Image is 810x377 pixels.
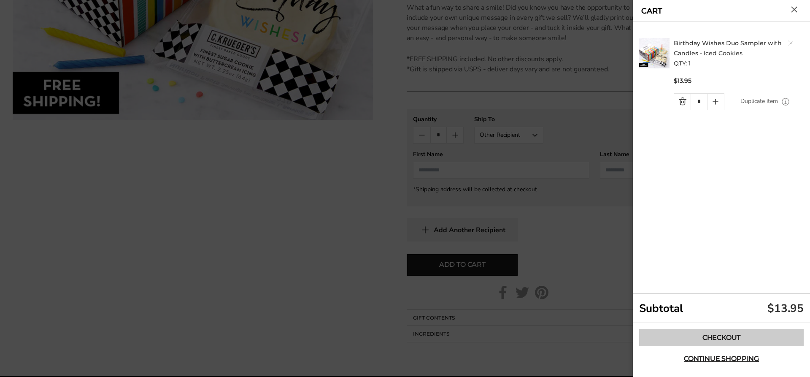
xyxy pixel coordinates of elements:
a: Birthday Wishes Duo Sampler with Candles - Iced Cookies [674,39,782,57]
a: Quantity plus button [707,94,724,110]
button: Continue shopping [639,350,804,367]
img: C. Krueger's. image [639,38,670,68]
a: Duplicate item [740,97,778,106]
a: Delete product [788,41,793,46]
input: Quantity Input [691,94,707,110]
button: Close cart [791,6,797,13]
a: CART [641,7,662,15]
div: Subtotal [633,294,810,323]
a: Checkout [639,329,804,346]
span: Continue shopping [684,355,759,362]
div: $13.95 [767,301,804,316]
span: $13.95 [674,77,691,85]
a: Quantity minus button [674,94,691,110]
iframe: Sign Up via Text for Offers [7,345,87,370]
h2: QTY: 1 [674,38,806,68]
